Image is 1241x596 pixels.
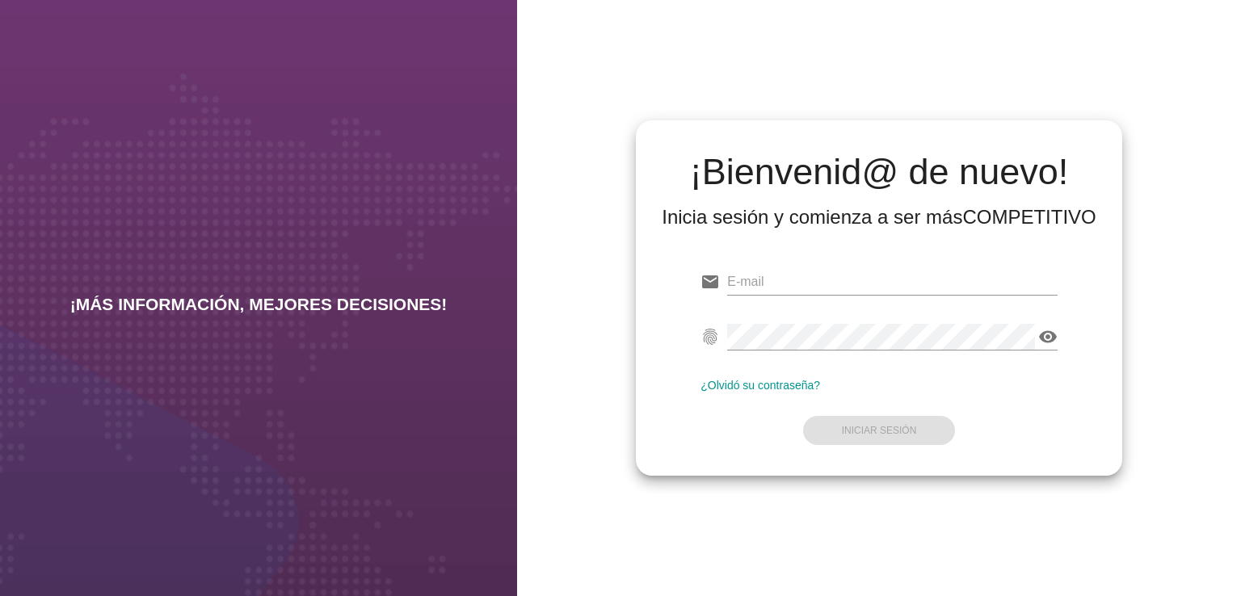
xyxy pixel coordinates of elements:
i: fingerprint [700,327,720,346]
a: ¿Olvidó su contraseña? [700,379,820,392]
h2: ¡MÁS INFORMACIÓN, MEJORES DECISIONES! [70,295,448,314]
div: Inicia sesión y comienza a ser más [662,204,1096,230]
i: visibility [1038,327,1058,346]
h2: ¡Bienvenid@ de nuevo! [662,153,1096,191]
input: E-mail [727,269,1058,295]
i: email [700,272,720,292]
strong: COMPETITIVO [962,206,1096,228]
